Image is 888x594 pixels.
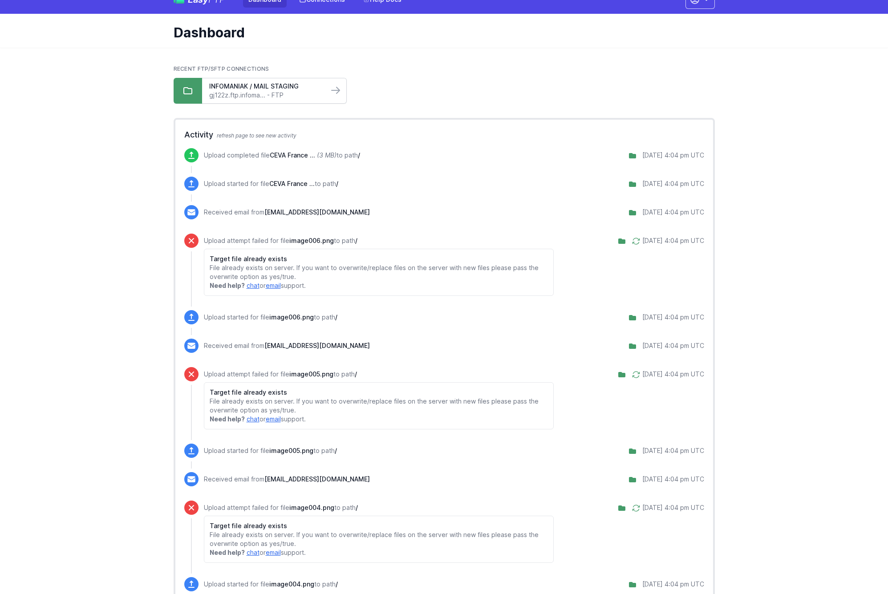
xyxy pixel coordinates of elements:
[266,415,281,423] a: email
[209,82,321,91] a: INFOMANIAK / MAIL STAGING
[210,530,548,548] p: File already exists on server. If you want to overwrite/replace files on the server with new file...
[642,446,704,455] div: [DATE] 4:04 pm UTC
[204,151,360,160] p: Upload completed file to path
[210,549,245,556] strong: Need help?
[269,313,314,321] span: image006.png
[217,132,296,139] span: refresh page to see new activity
[210,281,548,290] p: or support.
[358,151,360,159] span: /
[335,313,337,321] span: /
[204,370,554,379] p: Upload attempt failed for file to path
[210,388,548,397] h6: Target file already exists
[355,237,357,244] span: /
[210,282,245,289] strong: Need help?
[642,503,704,512] div: [DATE] 4:04 pm UTC
[269,180,315,187] span: CEVA France Inventory Report 10 SEPT 25.xlsm
[642,208,704,217] div: [DATE] 4:04 pm UTC
[269,447,313,454] span: image005.png
[289,237,334,244] span: image006.png
[642,236,704,245] div: [DATE] 4:04 pm UTC
[336,180,338,187] span: /
[269,580,314,588] span: image004.png
[204,446,337,455] p: Upload started for file to path
[204,503,554,512] p: Upload attempt failed for file to path
[642,313,704,322] div: [DATE] 4:04 pm UTC
[264,475,370,483] span: [EMAIL_ADDRESS][DOMAIN_NAME]
[204,341,370,350] p: Received email from
[174,24,708,40] h1: Dashboard
[210,263,548,281] p: File already exists on server. If you want to overwrite/replace files on the server with new file...
[204,208,370,217] p: Received email from
[289,370,333,378] span: image005.png
[642,475,704,484] div: [DATE] 4:04 pm UTC
[204,475,370,484] p: Received email from
[174,65,715,73] h2: Recent FTP/SFTP Connections
[264,342,370,349] span: [EMAIL_ADDRESS][DOMAIN_NAME]
[204,580,338,589] p: Upload started for file to path
[336,580,338,588] span: /
[642,580,704,589] div: [DATE] 4:04 pm UTC
[204,313,337,322] p: Upload started for file to path
[247,415,260,423] a: chat
[356,504,358,511] span: /
[642,179,704,188] div: [DATE] 4:04 pm UTC
[642,151,704,160] div: [DATE] 4:04 pm UTC
[266,549,281,556] a: email
[355,370,357,378] span: /
[266,282,281,289] a: email
[210,415,548,424] p: or support.
[335,447,337,454] span: /
[210,548,548,557] p: or support.
[210,521,548,530] h6: Target file already exists
[247,549,260,556] a: chat
[210,255,548,263] h6: Target file already exists
[204,179,338,188] p: Upload started for file to path
[210,415,245,423] strong: Need help?
[264,208,370,216] span: [EMAIL_ADDRESS][DOMAIN_NAME]
[204,236,554,245] p: Upload attempt failed for file to path
[317,151,337,159] i: (3 MB)
[642,370,704,379] div: [DATE] 4:04 pm UTC
[184,129,704,141] h2: Activity
[210,397,548,415] p: File already exists on server. If you want to overwrite/replace files on the server with new file...
[209,91,321,100] a: gj122z.ftp.infoma... - FTP
[247,282,260,289] a: chat
[642,341,704,350] div: [DATE] 4:04 pm UTC
[270,151,315,159] span: CEVA France Inventory Report 10 SEPT 25.xlsm
[289,504,334,511] span: image004.png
